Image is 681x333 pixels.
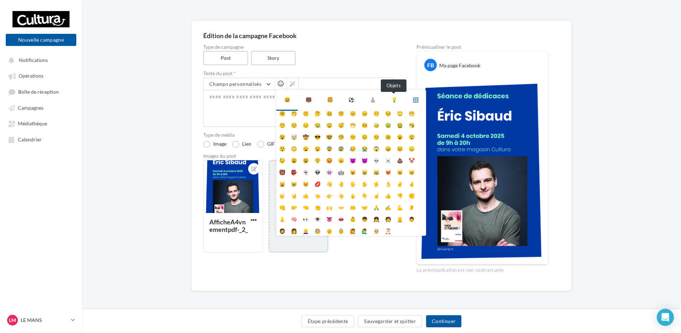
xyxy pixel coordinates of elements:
[382,142,394,154] li: 😖
[370,165,382,177] li: 😹
[370,212,382,224] li: 👧
[323,189,335,201] li: 👉
[203,71,394,76] label: Texte du post *
[9,317,16,324] span: LM
[300,106,312,118] li: 🤫
[323,118,335,130] li: 🤤
[394,130,406,142] li: 😮
[335,118,347,130] li: 😴
[276,212,288,224] li: 👃
[424,59,437,71] div: FB
[335,130,347,142] li: 🧐
[382,177,394,189] li: 👌
[257,141,275,148] label: GIF
[4,133,78,146] a: Calendrier
[4,69,78,82] a: Opérations
[312,154,323,165] li: 😤
[416,45,548,50] div: Prévisualiser le post
[413,95,419,104] div: 🔣
[312,118,323,130] li: 😪
[323,142,335,154] li: 😨
[406,212,418,224] li: 👨
[335,142,347,154] li: 😰
[276,118,288,130] li: 🤥
[19,57,48,63] span: Notifications
[335,201,347,212] li: 👐
[204,78,275,90] button: Champs personnalisés
[335,106,347,118] li: 🤨
[439,62,480,69] div: Ma page Facebook
[406,142,418,154] li: 😞
[335,154,347,165] li: 😠
[382,118,394,130] li: 🤢
[288,118,300,130] li: 😌
[416,264,548,274] div: La prévisualisation est non-contractuelle
[323,201,335,212] li: 🙌
[300,142,312,154] li: 😦
[394,118,406,130] li: 🤮
[394,154,406,165] li: 💩
[327,95,333,104] div: 🍔
[276,142,288,154] li: 😲
[406,177,418,189] li: 🤞
[394,106,406,118] li: 🙄
[359,130,370,142] li: 😟
[4,53,75,66] button: Notifications
[359,212,370,224] li: 👦
[370,201,382,212] li: 🙏
[312,142,323,154] li: 😧
[288,201,300,212] li: 🤛
[251,51,296,65] label: Story
[406,189,418,201] li: ✊
[288,189,300,201] li: 🤘
[312,189,323,201] li: 👈
[19,73,43,79] span: Opérations
[312,130,323,142] li: 😎
[394,177,406,189] li: ✌
[18,89,59,95] span: Boîte de réception
[232,141,251,148] label: Lien
[359,142,370,154] li: 😭
[300,177,312,189] li: 😾
[4,117,78,130] a: Médiathèque
[276,189,288,201] li: 🤟
[300,130,312,142] li: 🤠
[288,106,300,118] li: 🤭
[4,101,78,114] a: Campagnes
[288,224,300,236] li: 👩
[359,189,370,201] li: 👇
[370,177,382,189] li: 🖖
[203,154,394,158] div: Images du post
[312,177,323,189] li: 💋
[358,315,422,327] button: Sauvegarder et quitter
[347,189,359,201] li: 🖕
[6,34,76,46] button: Nouvelle campagne
[382,201,394,212] li: ✍
[306,95,312,104] div: 🐻
[312,224,323,236] li: 🧓
[312,201,323,212] li: 👏
[302,315,354,327] button: Étape précédente
[359,154,370,165] li: 👿
[18,121,47,127] span: Médiathèque
[348,95,354,104] div: ⚽
[381,79,406,92] div: Objets
[209,218,248,233] div: AfficheA4vnementpdf-_2_
[18,136,42,142] span: Calendrier
[359,201,370,212] li: 🤝
[382,224,394,236] li: 🎅
[276,201,288,212] li: 👊
[359,118,370,130] li: 🤒
[300,201,312,212] li: 🤜
[382,212,394,224] li: 🧑
[300,165,312,177] li: 👻
[312,106,323,118] li: 🤔
[426,315,461,327] button: Continuer
[288,212,300,224] li: 🧠
[323,212,335,224] li: 👅
[370,106,382,118] li: 😶
[276,154,288,165] li: 😓
[382,130,394,142] li: ☹️
[203,51,248,65] label: Post
[370,154,382,165] li: 💀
